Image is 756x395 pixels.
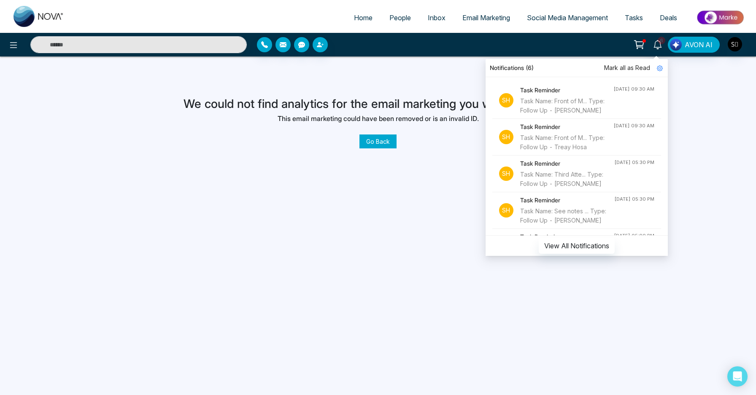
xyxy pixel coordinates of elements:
[614,196,654,203] div: [DATE] 05:30 PM
[614,159,654,166] div: [DATE] 05:30 PM
[651,10,686,26] a: Deals
[499,167,513,181] p: Sh
[520,86,613,95] h4: Task Reminder
[381,10,419,26] a: People
[184,97,573,111] h3: We could not find analytics for the email marketing you were looking for.
[346,10,381,26] a: Home
[670,39,682,51] img: Lead Flow
[359,134,397,148] a: Go Back
[520,196,614,205] h4: Task Reminder
[685,40,713,50] span: AVON AI
[520,159,614,168] h4: Task Reminder
[520,97,613,115] div: Task Name: Front of M... Type: Follow Up - [PERSON_NAME]
[520,170,614,188] div: Task Name: Third Atte... Type: Follow Up - [PERSON_NAME]
[658,37,665,44] span: 6
[419,10,454,26] a: Inbox
[428,13,445,22] span: Inbox
[539,238,615,254] button: View All Notifications
[625,13,643,22] span: Tasks
[616,10,651,26] a: Tasks
[354,13,373,22] span: Home
[660,13,677,22] span: Deals
[520,207,614,225] div: Task Name: See notes ... Type: Follow Up - [PERSON_NAME]
[184,115,573,123] h6: This email marketing could have been removed or is an invalid ID.
[518,10,616,26] a: Social Media Management
[462,13,510,22] span: Email Marketing
[389,13,411,22] span: People
[690,8,751,27] img: Market-place.gif
[499,93,513,107] p: Sh
[613,86,654,93] div: [DATE] 09:30 AM
[648,37,668,51] a: 6
[486,59,668,77] div: Notifications (6)
[520,232,614,242] h4: Task Reminder
[454,10,518,26] a: Email Marketing
[499,130,513,144] p: Sh
[727,366,748,387] div: Open Intercom Messenger
[539,242,615,249] a: View All Notifications
[520,133,613,152] div: Task Name: Front of M... Type: Follow Up - Treay Hosa
[527,13,608,22] span: Social Media Management
[613,122,654,129] div: [DATE] 09:30 AM
[499,203,513,218] p: Sh
[13,6,64,27] img: Nova CRM Logo
[614,232,654,239] div: [DATE] 05:00 PM
[520,122,613,132] h4: Task Reminder
[668,37,720,53] button: AVON AI
[604,63,650,73] span: Mark all as Read
[728,37,742,51] img: User Avatar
